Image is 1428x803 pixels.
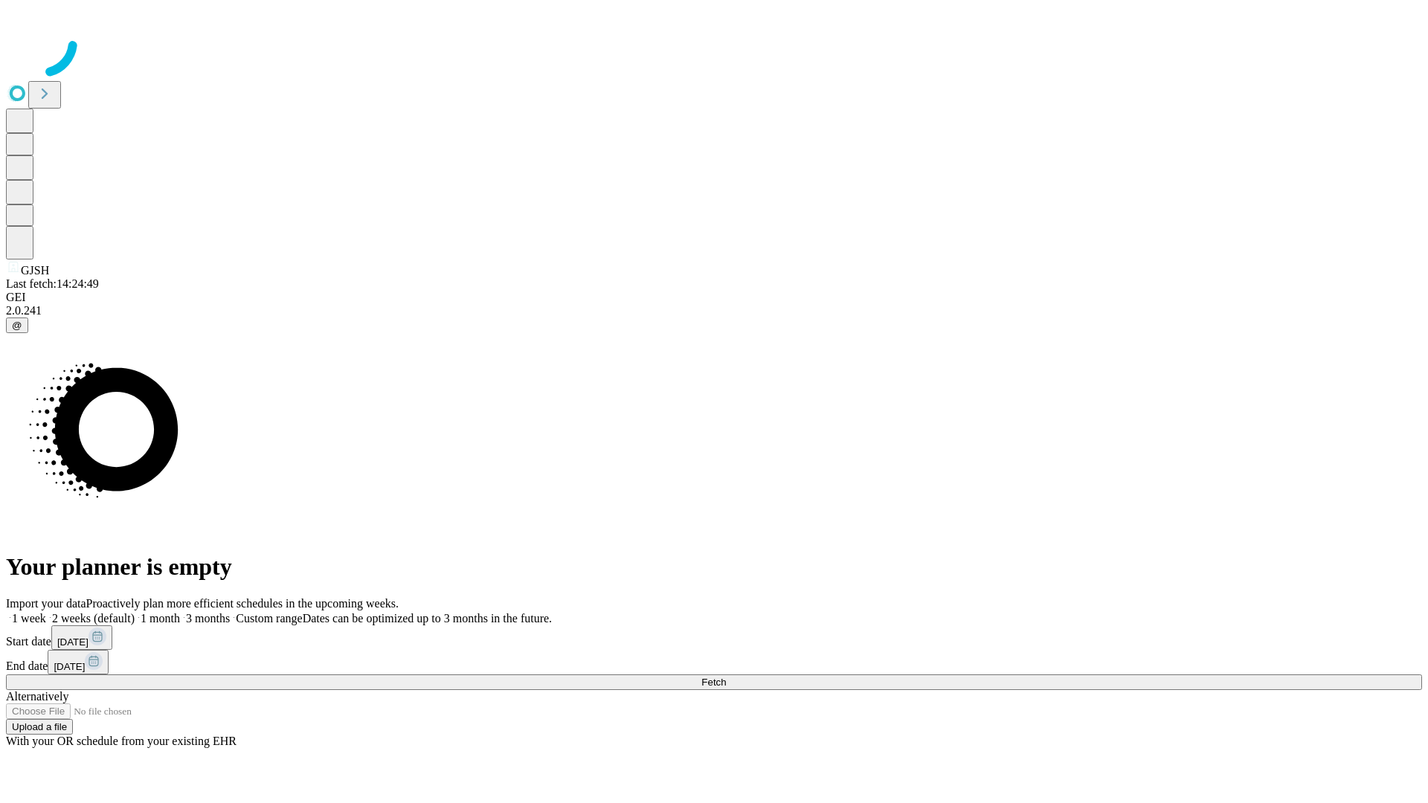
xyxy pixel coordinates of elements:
[6,690,68,703] span: Alternatively
[141,612,180,625] span: 1 month
[6,735,237,747] span: With your OR schedule from your existing EHR
[236,612,302,625] span: Custom range
[6,650,1422,674] div: End date
[57,636,89,648] span: [DATE]
[6,317,28,333] button: @
[701,677,726,688] span: Fetch
[6,597,86,610] span: Import your data
[51,625,112,650] button: [DATE]
[6,719,73,735] button: Upload a file
[6,625,1422,650] div: Start date
[6,277,99,290] span: Last fetch: 14:24:49
[6,304,1422,317] div: 2.0.241
[12,612,46,625] span: 1 week
[86,597,399,610] span: Proactively plan more efficient schedules in the upcoming weeks.
[186,612,230,625] span: 3 months
[6,553,1422,581] h1: Your planner is empty
[6,291,1422,304] div: GEI
[6,674,1422,690] button: Fetch
[52,612,135,625] span: 2 weeks (default)
[21,264,49,277] span: GJSH
[303,612,552,625] span: Dates can be optimized up to 3 months in the future.
[48,650,109,674] button: [DATE]
[12,320,22,331] span: @
[54,661,85,672] span: [DATE]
